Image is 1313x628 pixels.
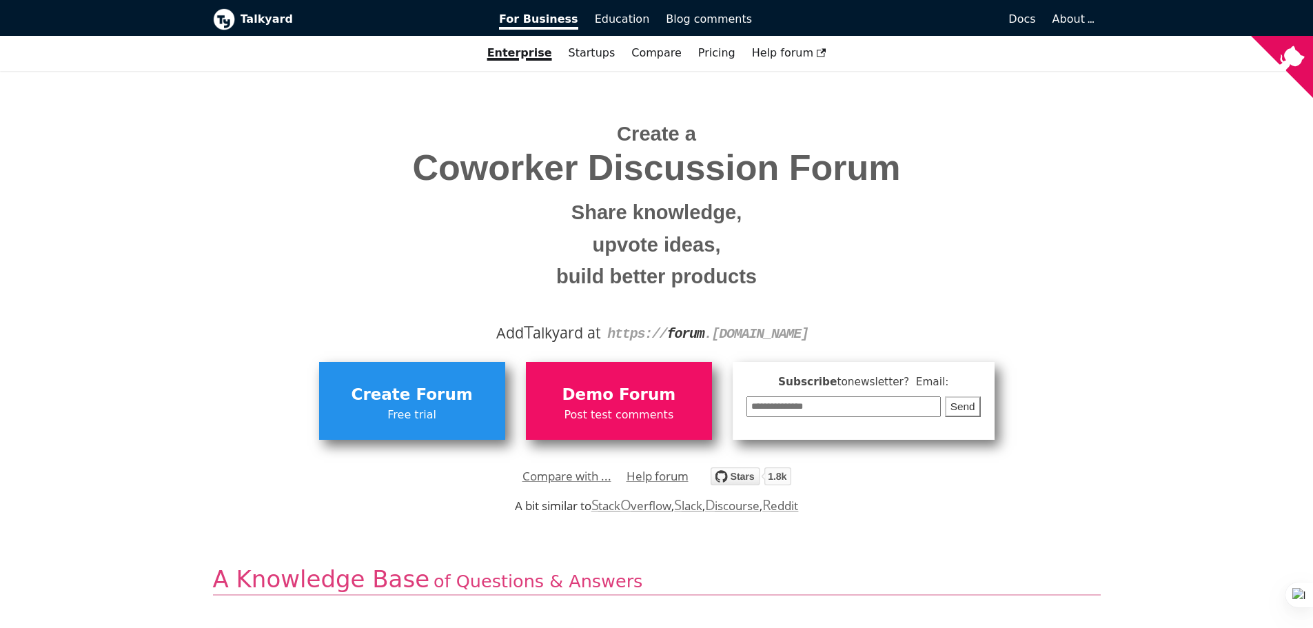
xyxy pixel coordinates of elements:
[213,8,480,30] a: Talkyard logoTalkyard
[595,12,650,26] span: Education
[760,8,1044,31] a: Docs
[326,406,498,424] span: Free trial
[945,396,981,418] button: Send
[617,123,696,145] span: Create a
[560,41,624,65] a: Startups
[223,148,1090,188] span: Coworker Discussion Forum
[213,8,235,30] img: Talkyard logo
[491,8,587,31] a: For Business
[522,466,611,487] a: Compare with ...
[526,362,712,439] a: Demo ForumPost test comments
[479,41,560,65] a: Enterprise
[627,466,689,487] a: Help forum
[1008,12,1035,26] span: Docs
[524,319,533,344] span: T
[690,41,744,65] a: Pricing
[711,467,791,485] img: talkyard.svg
[499,12,578,30] span: For Business
[587,8,658,31] a: Education
[223,196,1090,229] small: Share knowledge,
[631,46,682,59] a: Compare
[658,8,760,31] a: Blog comments
[591,495,599,514] span: S
[1052,12,1092,26] a: About
[674,495,682,514] span: S
[666,12,752,26] span: Blog comments
[326,382,498,408] span: Create Forum
[620,495,631,514] span: O
[711,469,791,489] a: Star debiki/talkyard on GitHub
[752,46,826,59] span: Help forum
[705,495,715,514] span: D
[223,321,1090,345] div: Add alkyard at
[434,571,642,591] span: of Questions & Answers
[667,326,704,342] strong: forum
[744,41,835,65] a: Help forum
[223,229,1090,261] small: upvote ideas,
[762,495,771,514] span: R
[533,406,705,424] span: Post test comments
[223,261,1090,293] small: build better products
[241,10,480,28] b: Talkyard
[837,376,948,388] span: to newsletter ? Email:
[762,498,798,514] a: Reddit
[674,498,702,514] a: Slack
[746,374,981,391] span: Subscribe
[213,565,1101,596] h2: A Knowledge Base
[533,382,705,408] span: Demo Forum
[319,362,505,439] a: Create ForumFree trial
[705,498,760,514] a: Discourse
[607,326,808,342] code: https:// . [DOMAIN_NAME]
[591,498,672,514] a: StackOverflow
